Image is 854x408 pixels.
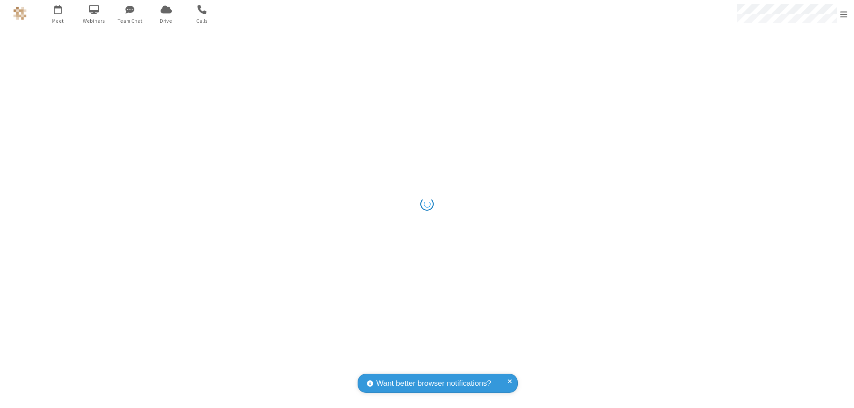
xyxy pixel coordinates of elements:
[13,7,27,20] img: QA Selenium DO NOT DELETE OR CHANGE
[149,17,183,25] span: Drive
[185,17,219,25] span: Calls
[77,17,111,25] span: Webinars
[376,378,491,389] span: Want better browser notifications?
[41,17,75,25] span: Meet
[113,17,147,25] span: Team Chat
